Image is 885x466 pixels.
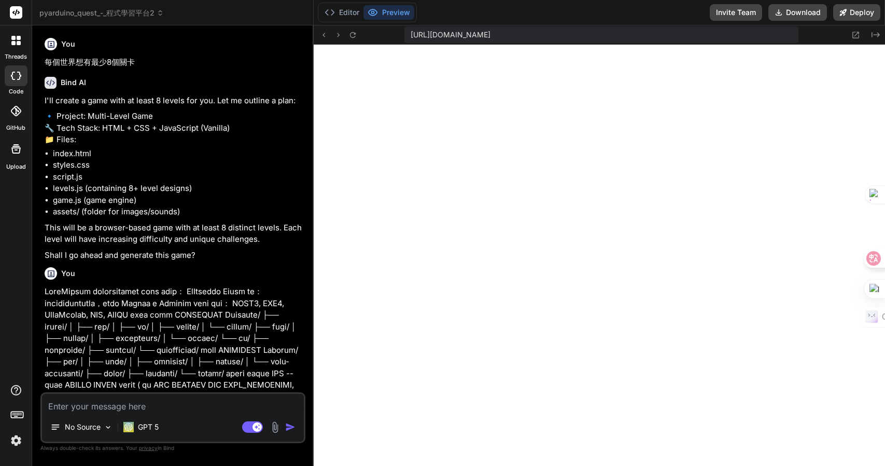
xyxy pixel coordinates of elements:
[45,57,303,68] p: 每個世界想有最少8個關卡
[45,95,303,107] p: I'll create a game with at least 8 levels for you. Let me outline a plan:
[363,5,414,20] button: Preview
[833,4,880,21] button: Deploy
[710,4,762,21] button: Invite Team
[9,87,23,96] label: code
[61,39,75,49] h6: You
[45,111,303,146] p: 🔹 Project: Multi-Level Game 🔧 Tech Stack: HTML + CSS + JavaScript (Vanilla) 📁 Files:
[6,162,26,171] label: Upload
[61,268,75,279] h6: You
[39,8,164,18] span: pyarduino_quest_-_程式學習平台2
[53,159,303,171] li: styles.css
[53,171,303,183] li: script.js
[269,421,281,433] img: attachment
[320,5,363,20] button: Editor
[53,183,303,195] li: levels.js (containing 8+ level designs)
[53,195,303,207] li: game.js (game engine)
[7,432,25,449] img: settings
[285,422,296,432] img: icon
[139,445,158,451] span: privacy
[314,45,885,466] iframe: Preview
[104,423,113,432] img: Pick Models
[6,124,25,132] label: GitHub
[768,4,827,21] button: Download
[61,77,86,88] h6: Bind AI
[45,222,303,245] p: This will be a browser-based game with at least 8 distinct levels. Each level will have increasin...
[65,422,101,432] p: No Source
[45,250,303,262] p: Shall I go ahead and generate this game?
[123,422,134,432] img: GPT 5
[5,52,27,61] label: threads
[53,148,303,160] li: index.html
[411,30,490,40] span: [URL][DOMAIN_NAME]
[53,206,303,218] li: assets/ (folder for images/sounds)
[40,443,305,453] p: Always double-check its answers. Your in Bind
[138,422,159,432] p: GPT 5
